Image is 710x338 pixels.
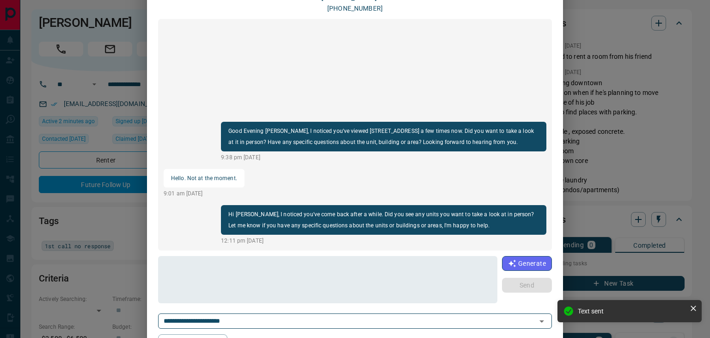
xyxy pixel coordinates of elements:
[578,307,686,315] div: Text sent
[327,4,383,13] p: [PHONE_NUMBER]
[535,315,548,328] button: Open
[221,153,546,162] p: 9:38 pm [DATE]
[502,256,552,271] button: Generate
[171,173,237,184] p: Hello. Not at the moment.
[164,189,245,198] p: 9:01 am [DATE]
[228,209,539,231] p: Hi [PERSON_NAME], I noticed you've come back after a while. Did you see any units you want to tak...
[221,237,546,245] p: 12:11 pm [DATE]
[228,125,539,148] p: Good Evening [PERSON_NAME], I noticed you've viewed [STREET_ADDRESS] a few times now. Did you wan...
